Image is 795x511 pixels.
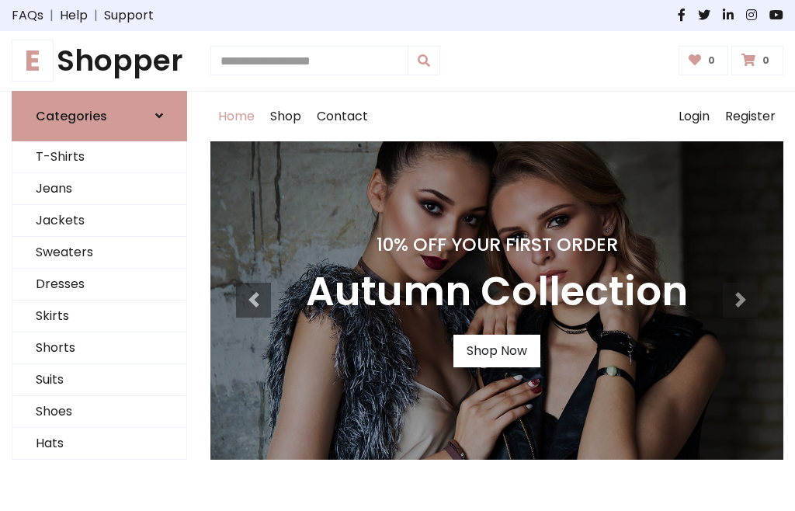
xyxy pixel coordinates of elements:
a: Register [717,92,783,141]
a: Dresses [12,269,186,301]
a: Shoes [12,396,186,428]
h1: Shopper [12,43,187,78]
span: | [88,6,104,25]
span: | [43,6,60,25]
h3: Autumn Collection [306,268,688,316]
a: Categories [12,91,187,141]
a: Jeans [12,173,186,205]
a: Jackets [12,205,186,237]
a: Login [671,92,717,141]
a: Sweaters [12,237,186,269]
a: Help [60,6,88,25]
a: EShopper [12,43,187,78]
span: 0 [704,54,719,68]
h6: Categories [36,109,107,123]
a: FAQs [12,6,43,25]
a: Hats [12,428,186,460]
a: 0 [679,46,729,75]
a: Shop Now [453,335,540,367]
a: Shop [262,92,309,141]
a: T-Shirts [12,141,186,173]
a: Skirts [12,301,186,332]
a: Shorts [12,332,186,364]
a: Support [104,6,154,25]
a: Home [210,92,262,141]
a: Contact [309,92,376,141]
h4: 10% Off Your First Order [306,234,688,255]
span: E [12,40,54,82]
a: 0 [731,46,783,75]
span: 0 [759,54,773,68]
a: Suits [12,364,186,396]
